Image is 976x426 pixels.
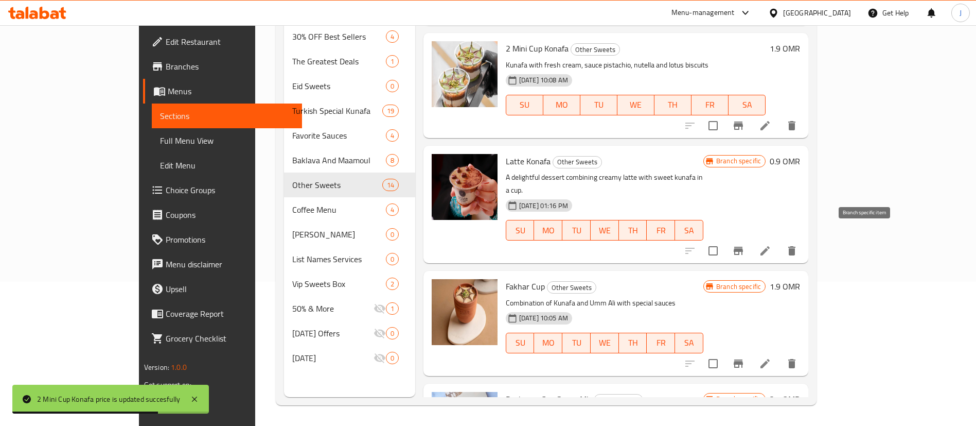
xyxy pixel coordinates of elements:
span: 1 [386,304,398,314]
span: 1.0.0 [171,361,187,374]
span: Favorite Sauces [292,129,386,142]
span: 2 [386,279,398,289]
button: TU [562,333,591,353]
a: Branches [143,54,302,79]
button: delete [779,113,804,138]
span: SU [510,223,530,238]
span: WE [595,335,615,350]
a: Grocery Checklist [143,326,302,351]
div: Other Sweets [553,156,602,168]
div: [DATE]0 [284,346,415,370]
span: SA [679,223,699,238]
span: Branch specific [712,156,765,166]
button: MO [543,95,580,115]
div: items [382,179,399,191]
span: TH [623,223,643,238]
button: FR [647,220,675,241]
span: 0 [386,329,398,338]
span: FR [696,97,724,112]
span: Latte Konafa [506,154,551,169]
div: List Names Services [292,253,386,265]
span: 19 [383,106,398,116]
span: Edit Menu [160,159,294,172]
span: Version: [144,361,169,374]
span: Select to update [702,240,724,262]
span: Select to update [702,115,724,137]
span: Turkish Special Kunafa [292,105,382,117]
a: Coupons [143,202,302,227]
span: Select to update [702,353,724,374]
div: items [386,302,399,315]
span: Full Menu View [160,134,294,147]
span: 0 [386,230,398,240]
span: Other Sweets [594,394,643,406]
div: Baklava And Maamoul [292,154,386,166]
span: Branch specific [712,394,765,404]
a: Sections [152,104,302,128]
button: WE [591,333,619,353]
button: WE [591,220,619,241]
a: Menu disclaimer [143,252,302,277]
span: 4 [386,131,398,141]
div: Turkish Special Kunafa19 [284,98,415,123]
h6: 2.1 OMR [770,392,800,406]
span: 1 [386,57,398,66]
a: Full Menu View [152,128,302,153]
button: SU [506,95,543,115]
div: items [386,228,399,241]
span: [DATE] 01:16 PM [515,201,572,211]
span: J [960,7,962,19]
span: Coverage Report [166,308,294,320]
span: MO [547,97,576,112]
button: Branch-specific-item [726,238,751,263]
button: SA [675,220,703,241]
span: 4 [386,205,398,215]
div: 50% & More [292,302,374,315]
div: [PERSON_NAME]0 [284,222,415,247]
button: SU [506,333,535,353]
span: Menu disclaimer [166,258,294,270]
span: The Greatest Deals [292,55,386,67]
span: 30% OFF Best Sellers [292,30,386,43]
svg: Inactive section [374,302,386,315]
span: Choice Groups [166,184,294,196]
img: Fakhar Cup [432,279,498,345]
p: A delightful dessert combining creamy latte with sweet kunafa in a cup. [506,171,703,197]
div: Favorite Sauces4 [284,123,415,148]
div: Kunafa Nabulsi [292,228,386,241]
div: The Greatest Deals1 [284,49,415,74]
span: Other Sweets [553,156,601,168]
span: 4 [386,32,398,42]
button: SA [729,95,766,115]
div: items [386,55,399,67]
span: Edit Restaurant [166,36,294,48]
span: Coupons [166,209,294,221]
span: Branches [166,60,294,73]
div: Ramadan Offers [292,327,374,339]
span: Coffee Menu [292,203,386,216]
div: items [386,203,399,216]
span: [DATE] Offers [292,327,374,339]
div: Other Sweets14 [284,173,415,197]
span: Promotions [166,233,294,246]
span: MO [538,223,558,238]
div: items [386,253,399,265]
button: TU [562,220,591,241]
span: Other Sweets [547,282,596,294]
span: 0 [386,81,398,91]
span: TH [659,97,687,112]
span: Grocery Checklist [166,332,294,345]
span: 14 [383,180,398,190]
div: Other Sweets [594,394,643,406]
svg: Inactive section [374,327,386,339]
span: 2 Mini Cup Konafa [506,41,569,56]
div: Other Sweets [292,179,382,191]
button: TU [580,95,617,115]
span: TH [623,335,643,350]
div: Eid Sweets [292,80,386,92]
svg: Inactive section [374,352,386,364]
div: [DATE] Offers0 [284,321,415,346]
